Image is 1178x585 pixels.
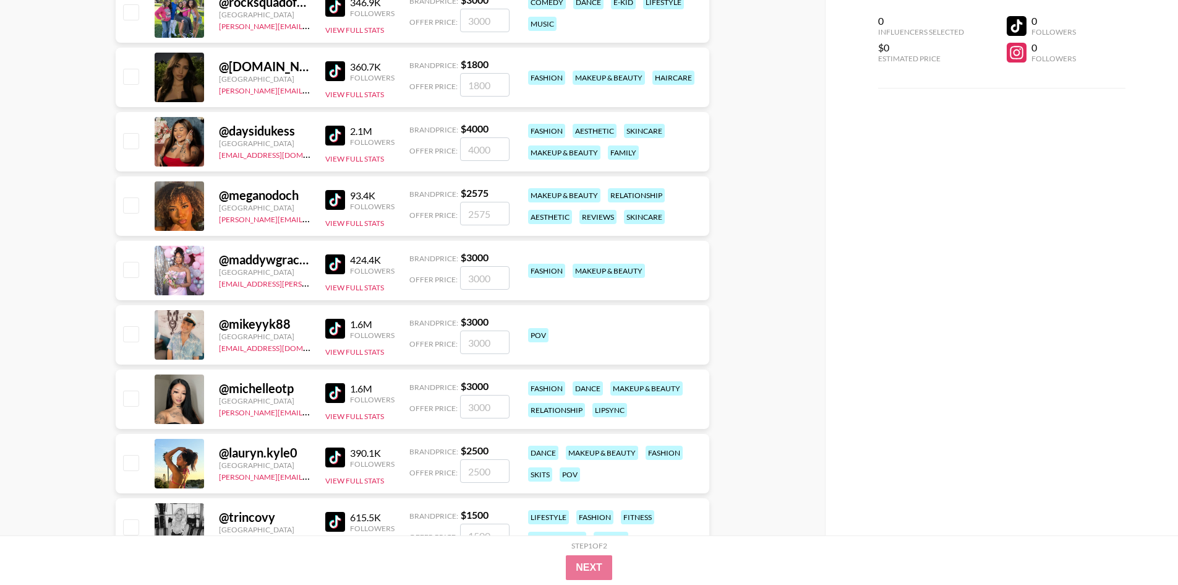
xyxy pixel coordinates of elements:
[219,332,310,341] div: [GEOGRAPHIC_DATA]
[409,254,458,263] span: Brand Price:
[219,212,402,224] a: [PERSON_NAME][EMAIL_ADDRESS][DOMAIN_NAME]
[350,61,395,73] div: 360.7K
[350,202,395,211] div: Followers
[325,61,345,81] img: TikTok
[219,252,310,267] div: @ maddywgracee
[528,124,565,138] div: fashion
[409,383,458,392] span: Brand Price:
[350,331,395,340] div: Followers
[528,71,565,85] div: fashion
[409,468,458,477] span: Offer Price:
[409,404,458,413] span: Offer Price:
[219,277,402,288] a: [EMAIL_ADDRESS][PERSON_NAME][DOMAIN_NAME]
[350,266,395,275] div: Followers
[579,210,617,224] div: reviews
[460,73,510,97] input: 1800
[460,459,510,483] input: 2500
[409,61,458,70] span: Brand Price:
[350,447,395,459] div: 390.1K
[878,54,964,63] div: Estimated Price
[350,459,395,469] div: Followers
[409,511,458,521] span: Brand Price:
[461,509,489,521] strong: $ 1500
[350,395,395,404] div: Followers
[461,251,489,263] strong: $ 3000
[528,532,586,546] div: food & drink
[573,381,603,396] div: dance
[325,283,384,292] button: View Full Stats
[461,123,489,134] strong: $ 4000
[350,137,395,147] div: Followers
[219,84,519,95] a: [PERSON_NAME][EMAIL_ADDRESS][PERSON_NAME][PERSON_NAME][DOMAIN_NAME]
[594,532,628,546] div: lipsync
[608,145,639,160] div: family
[219,525,310,534] div: [GEOGRAPHIC_DATA]
[1116,523,1163,570] iframe: Drift Widget Chat Controller
[573,124,617,138] div: aesthetic
[652,71,694,85] div: haircare
[325,219,384,228] button: View Full Stats
[460,395,510,418] input: 3000
[409,125,458,134] span: Brand Price:
[460,9,510,32] input: 3000
[528,381,565,396] div: fashion
[528,446,558,460] div: dance
[528,403,585,417] div: relationship
[460,137,510,161] input: 4000
[325,383,345,403] img: TikTok
[219,148,343,160] a: [EMAIL_ADDRESS][DOMAIN_NAME]
[528,17,557,31] div: music
[219,405,402,417] a: [PERSON_NAME][EMAIL_ADDRESS][DOMAIN_NAME]
[528,467,552,482] div: skits
[460,266,510,290] input: 3000
[409,210,458,220] span: Offer Price:
[350,125,395,137] div: 2.1M
[219,267,310,277] div: [GEOGRAPHIC_DATA]
[576,510,613,524] div: fashion
[325,25,384,35] button: View Full Stats
[219,59,310,74] div: @ [DOMAIN_NAME]
[528,328,548,342] div: pov
[460,524,510,547] input: 1500
[325,476,384,485] button: View Full Stats
[461,380,489,392] strong: $ 3000
[325,126,345,145] img: TikTok
[461,444,489,456] strong: $ 2500
[624,210,665,224] div: skincare
[592,403,627,417] div: lipsync
[608,188,665,202] div: relationship
[219,74,310,84] div: [GEOGRAPHIC_DATA]
[528,264,565,278] div: fashion
[409,275,458,284] span: Offer Price:
[219,341,343,353] a: [EMAIL_ADDRESS][DOMAIN_NAME]
[350,318,395,331] div: 1.6M
[460,202,510,225] input: 2575
[409,447,458,456] span: Brand Price:
[878,27,964,37] div: Influencers Selected
[460,331,510,354] input: 3000
[624,124,665,138] div: skincare
[350,73,395,82] div: Followers
[621,510,654,524] div: fitness
[219,19,402,31] a: [PERSON_NAME][EMAIL_ADDRESS][DOMAIN_NAME]
[1031,15,1076,27] div: 0
[219,139,310,148] div: [GEOGRAPHIC_DATA]
[219,316,310,332] div: @ mikeyyk88
[219,188,310,203] div: @ meganodoch
[219,445,310,461] div: @ lauryn.kyle0
[219,461,310,470] div: [GEOGRAPHIC_DATA]
[325,319,345,339] img: TikTok
[219,10,310,19] div: [GEOGRAPHIC_DATA]
[350,9,395,18] div: Followers
[350,524,395,533] div: Followers
[1031,27,1076,37] div: Followers
[528,510,569,524] div: lifestyle
[461,316,489,327] strong: $ 3000
[1031,41,1076,54] div: 0
[350,383,395,395] div: 1.6M
[878,15,964,27] div: 0
[350,511,395,524] div: 615.5K
[325,154,384,163] button: View Full Stats
[409,318,458,327] span: Brand Price:
[461,58,489,70] strong: $ 1800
